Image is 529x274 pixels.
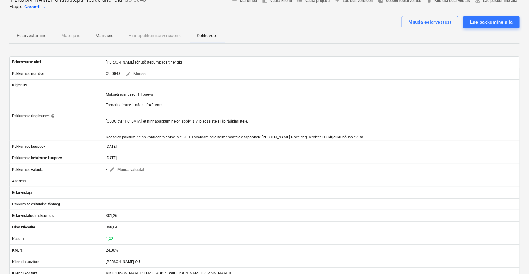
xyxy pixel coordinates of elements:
[40,3,48,11] span: arrow_drop_down
[106,92,364,140] p: Maksetingimused: 14 päeva Tarnetingimus: 1 nädal, DAP Vara [GEOGRAPHIC_DATA], et hinnapakkumine o...
[106,214,120,218] div: 301,26
[12,202,60,207] p: Pakkumise esitamise tähtaeg
[12,113,55,119] div: Pakkumise tingimused
[463,16,520,28] button: Lae pakkumine alla
[106,165,180,175] div: -
[402,16,459,28] button: Muuda eelarvestust
[106,202,109,206] div: -
[12,213,54,219] p: Eelarvestatud maksumus
[106,225,120,229] div: 398,64
[106,236,113,242] p: 1,32
[12,179,26,184] p: Aadress
[409,18,452,26] div: Muuda eelarvestust
[50,114,55,118] span: help
[17,32,46,39] p: Eelarvestamine
[12,71,44,76] p: Pakkumise number
[123,69,148,79] button: Muuda
[125,70,146,78] span: Muuda
[24,3,48,11] div: Garantii
[106,60,185,65] div: [PERSON_NAME] rõhutõstepumpade tihendid
[470,18,513,26] div: Lae pakkumine alla
[106,156,119,160] div: [DATE]
[106,248,120,252] div: 24,00%
[12,60,41,65] p: Eelarvestuse nimi
[125,71,131,77] span: edit
[106,83,107,88] p: -
[106,71,120,76] p: QU-0048
[106,144,119,149] div: [DATE]
[107,165,147,175] button: Muuda valuutat
[12,156,62,161] p: Pakkumise kehtivuse kuupäev
[12,167,43,172] p: Pakkumise valuuta
[12,248,23,253] p: KM, %
[109,167,115,172] span: edit
[12,225,35,230] p: Hind kliendile
[12,144,45,149] p: Pakkumise kuupäev
[109,166,144,173] span: Muuda valuutat
[197,32,217,39] p: Kokkuvõte
[12,259,39,265] p: Kliendi ettevõtte
[106,190,109,195] div: -
[96,32,114,39] p: Manused
[106,260,140,264] div: [PERSON_NAME] OÜ
[9,3,22,11] p: Etapp:
[106,179,107,184] p: -
[12,83,27,88] p: Kirjeldus
[12,236,24,242] p: Kasum
[12,190,32,195] p: Eelarvestaja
